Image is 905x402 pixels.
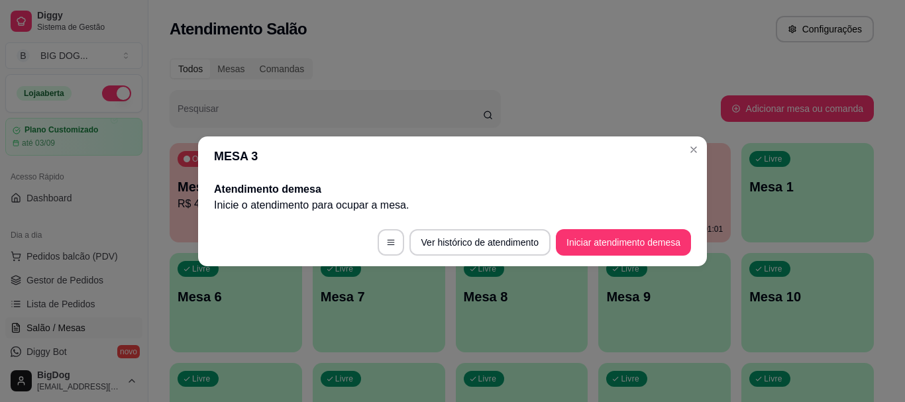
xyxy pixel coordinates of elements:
[683,139,704,160] button: Close
[198,136,707,176] header: MESA 3
[214,181,691,197] h2: Atendimento de mesa
[214,197,691,213] p: Inicie o atendimento para ocupar a mesa .
[409,229,551,256] button: Ver histórico de atendimento
[556,229,691,256] button: Iniciar atendimento demesa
